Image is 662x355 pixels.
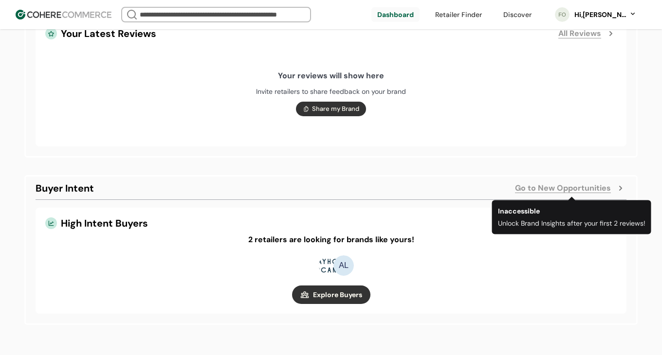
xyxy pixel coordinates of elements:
div: High Intent Buyers [45,217,617,229]
div: Hi, [PERSON_NAME] [573,10,627,20]
div: Invite retailers to share feedback on your brand [256,87,406,97]
div: Buyer Intent [36,181,94,195]
a: All Reviews [558,28,601,39]
div: Your reviews will show here [278,70,384,82]
button: Explore Buyers [292,285,370,304]
a: Go to New Opportunities [515,182,611,194]
img: Cohere Logo [16,10,111,19]
div: Inaccessible [498,206,645,216]
h4: 2 retailers are looking for brands like yours! [45,234,617,246]
button: Share my Brand [296,102,366,116]
div: Your Latest Reviews [45,28,554,39]
div: Unlock Brand Insights after your first 2 reviews! [498,218,645,229]
button: Hi,[PERSON_NAME] [573,10,637,20]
